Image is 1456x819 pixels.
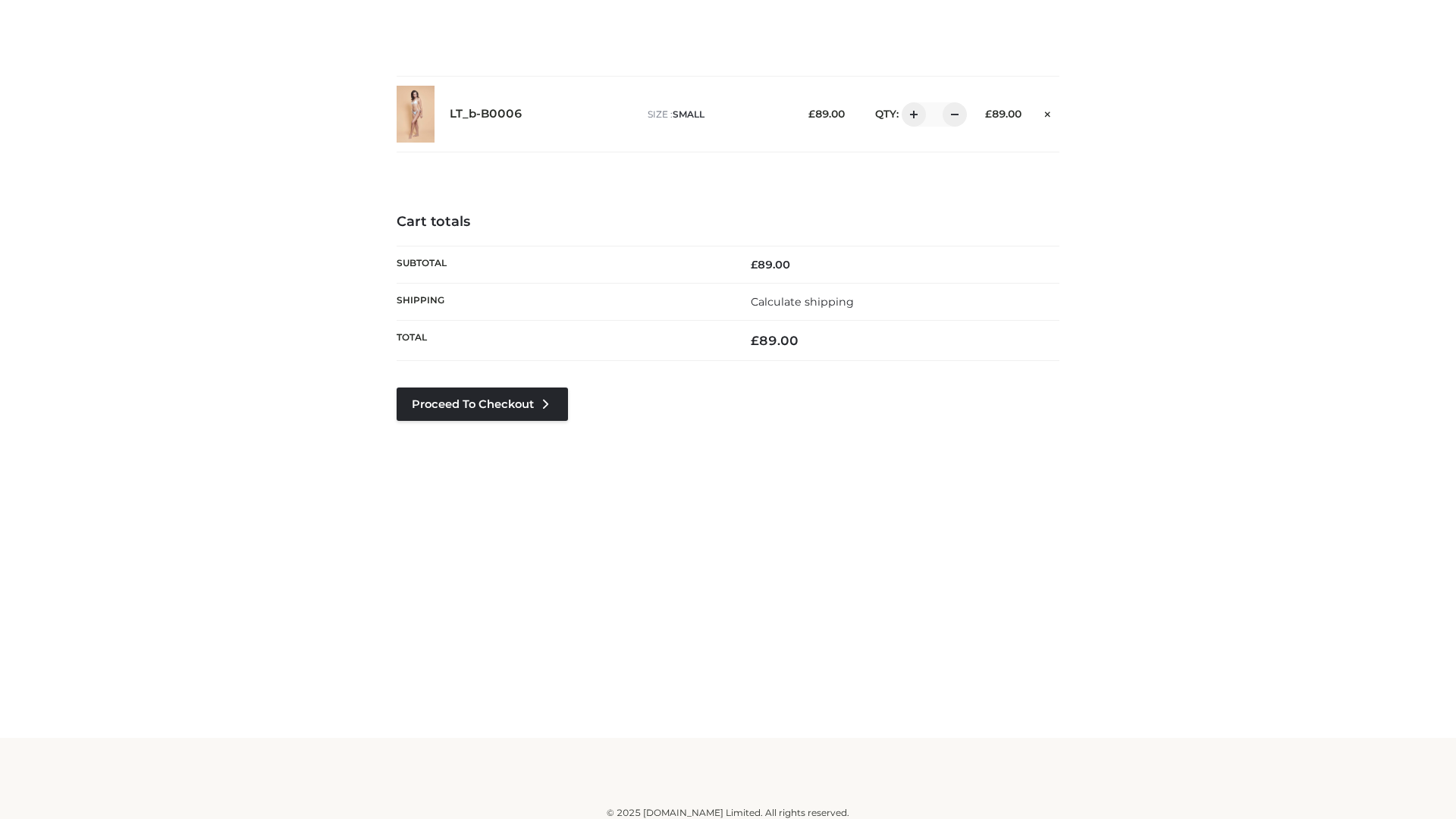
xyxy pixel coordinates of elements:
span: £ [751,258,758,271]
span: SMALL [673,108,704,120]
th: Shipping [397,283,728,320]
a: Proceed to Checkout [397,388,568,421]
a: Calculate shipping [751,295,854,309]
bdi: 89.00 [751,333,799,348]
h4: Cart totals [397,214,1059,231]
th: Subtotal [397,246,728,283]
span: £ [985,108,992,120]
span: £ [808,108,815,120]
bdi: 89.00 [985,108,1021,120]
p: size : [648,108,785,121]
bdi: 89.00 [808,108,845,120]
th: Total [397,321,728,361]
bdi: 89.00 [751,258,790,271]
span: £ [751,333,759,348]
a: Remove this item [1037,102,1059,122]
a: LT_b-B0006 [450,107,522,121]
div: QTY: [860,102,962,127]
